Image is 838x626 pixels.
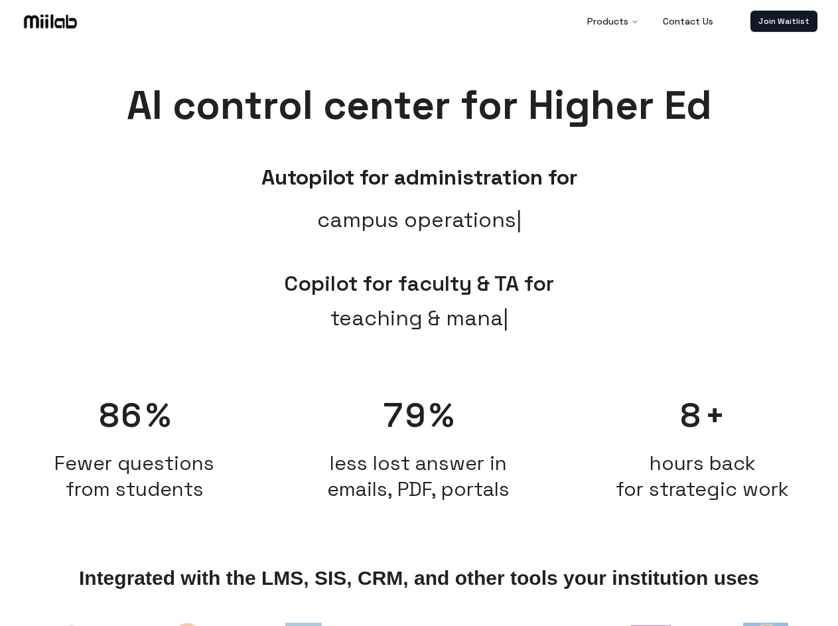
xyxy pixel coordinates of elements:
span: % [429,394,454,437]
span: campus operations [317,204,522,236]
span: AI control center for Higher Ed [127,80,712,131]
span: teaching & mana [330,302,508,334]
b: Autopilot for administration for [261,164,577,191]
span: % [146,394,171,437]
span: hours back for strategic work [616,450,789,502]
span: Integrated with the LMS, SIS, CRM, and other tools your institution uses [79,567,759,589]
span: + [705,394,725,437]
a: Join Waitlist [750,11,817,32]
nav: Main [577,8,724,35]
span: 8 [680,394,703,437]
span: 86 [99,394,143,437]
span: Copilot for faculty & TA for [284,270,554,297]
h2: less lost answer in emails, PDF, portals [283,450,554,502]
img: Logo [21,11,80,31]
span: 79 [383,394,427,437]
a: Contact Us [652,8,724,35]
button: Products [577,8,650,35]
